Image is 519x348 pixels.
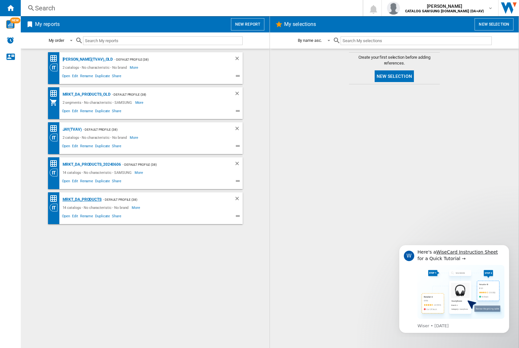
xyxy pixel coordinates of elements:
div: JAY(TVAV) [61,126,82,134]
input: Search My selections [341,36,491,45]
div: Category View [50,64,61,71]
span: [PERSON_NAME] [405,3,484,9]
span: Duplicate [94,143,111,151]
div: - Default profile (38) [113,55,221,64]
div: Category View [50,134,61,141]
div: MRKT_DA_PRODUCTS_20240606 [61,161,121,169]
div: Search [35,4,346,13]
span: Edit [71,143,79,151]
span: Share [111,73,122,81]
span: More [130,64,139,71]
span: Share [111,108,122,116]
div: 14 catalogs - No characteristic - SAMSUNG [61,169,135,176]
span: Share [111,143,122,151]
div: Delete [234,55,243,64]
span: More [135,169,144,176]
div: 2 catalogs - No characteristic - No brand [61,64,130,71]
div: Price Matrix [50,160,61,168]
div: - Default profile (38) [111,90,221,99]
input: Search My reports [83,36,243,45]
span: Edit [71,178,79,186]
span: Share [111,178,122,186]
span: Edit [71,108,79,116]
span: More [132,204,141,211]
span: More [135,99,145,106]
div: 14 catalogs - No characteristic - No brand [61,204,132,211]
div: [PERSON_NAME](TVAV)_old [61,55,113,64]
span: Rename [79,178,94,186]
div: Price Matrix [50,195,61,203]
div: Price Matrix [50,90,61,98]
span: Rename [79,213,94,221]
div: By name asc. [298,38,322,43]
div: Category View [50,169,61,176]
div: 2 catalogs - No characteristic - No brand [61,134,130,141]
span: Open [61,143,71,151]
span: Share [111,213,122,221]
span: Create your first selection before adding references. [349,54,440,66]
div: Delete [234,196,243,204]
span: Duplicate [94,213,111,221]
span: Open [61,178,71,186]
b: CATALOG SAMSUNG [DOMAIN_NAME] (DA+AV) [405,9,484,13]
span: NEW [10,18,20,23]
div: 2 segments - No characteristic - SAMSUNG [61,99,135,106]
span: Rename [79,73,94,81]
span: More [130,134,139,141]
span: Edit [71,213,79,221]
button: New selection [375,70,414,82]
div: MRKT_DA_PRODUCTS [61,196,102,204]
button: New selection [475,18,513,30]
div: Delete [234,90,243,99]
img: profile.jpg [387,2,400,15]
span: Open [61,108,71,116]
div: Delete [234,126,243,134]
span: Open [61,73,71,81]
span: Rename [79,108,94,116]
div: Price Matrix [50,125,61,133]
h2: My reports [34,18,61,30]
img: alerts-logo.svg [6,36,14,44]
button: New report [231,18,264,30]
iframe: Intercom notifications message [389,239,519,337]
span: Duplicate [94,178,111,186]
span: Open [61,213,71,221]
div: MRKT_DA_PRODUCTS_OLD [61,90,111,99]
div: - Default profile (38) [82,126,221,134]
span: Edit [71,73,79,81]
div: Category View [50,204,61,211]
h2: My selections [283,18,317,30]
span: Rename [79,143,94,151]
div: - Default profile (38) [102,196,221,204]
div: Delete [234,161,243,169]
div: My Assortment [50,99,61,106]
img: wise-card.svg [6,20,15,29]
span: Duplicate [94,73,111,81]
div: - Default profile (38) [121,161,221,169]
span: Duplicate [94,108,111,116]
div: Price Matrix [50,54,61,63]
div: My order [49,38,64,43]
